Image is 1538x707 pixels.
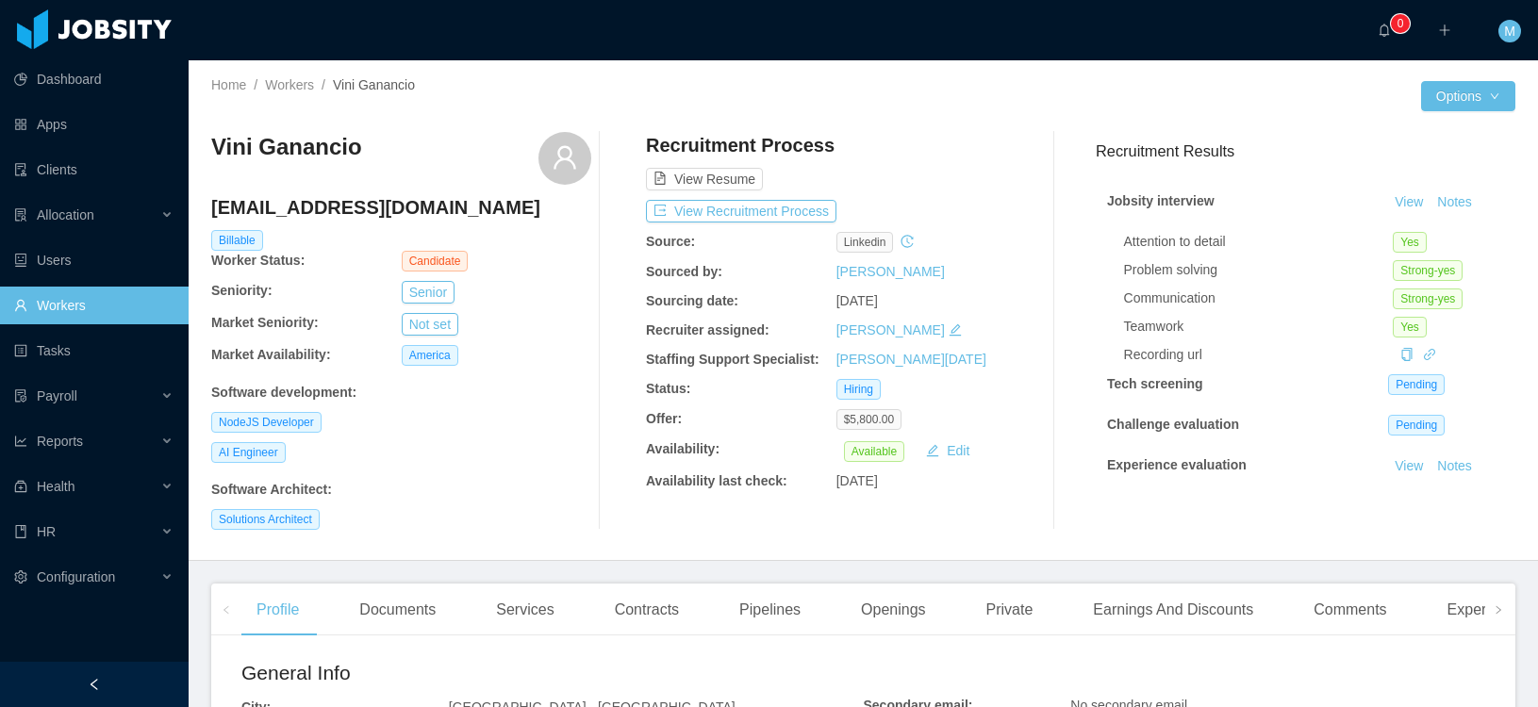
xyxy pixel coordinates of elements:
[14,287,174,324] a: icon: userWorkers
[211,253,305,268] b: Worker Status:
[211,482,332,497] b: Software Architect :
[646,473,787,488] b: Availability last check:
[1107,376,1203,391] strong: Tech screening
[211,77,246,92] a: Home
[646,172,763,187] a: icon: file-textView Resume
[37,569,115,584] span: Configuration
[14,389,27,403] i: icon: file-protect
[646,381,690,396] b: Status:
[1438,24,1451,37] i: icon: plus
[1393,317,1427,337] span: Yes
[1391,14,1410,33] sup: 0
[211,194,591,221] h4: [EMAIL_ADDRESS][DOMAIN_NAME]
[846,584,941,636] div: Openings
[1298,584,1401,636] div: Comments
[724,584,816,636] div: Pipelines
[1494,605,1503,615] i: icon: right
[14,570,27,584] i: icon: setting
[836,409,901,430] span: $5,800.00
[836,232,894,253] span: linkedin
[402,281,455,304] button: Senior
[836,352,986,367] a: [PERSON_NAME][DATE]
[1078,584,1268,636] div: Earnings And Discounts
[1388,374,1445,395] span: Pending
[1393,232,1427,253] span: Yes
[241,584,314,636] div: Profile
[646,168,763,190] button: icon: file-textView Resume
[37,207,94,222] span: Allocation
[14,241,174,279] a: icon: robotUsers
[971,584,1049,636] div: Private
[14,60,174,98] a: icon: pie-chartDashboard
[14,525,27,538] i: icon: book
[1107,457,1247,472] strong: Experience evaluation
[211,385,356,400] b: Software development :
[211,509,320,530] span: Solutions Architect
[211,412,322,433] span: NodeJS Developer
[646,352,819,367] b: Staffing Support Specialist:
[481,584,569,636] div: Services
[646,411,682,426] b: Offer:
[1423,347,1436,362] a: icon: link
[1096,140,1515,163] h3: Recruitment Results
[1388,458,1430,473] a: View
[646,200,836,222] button: icon: exportView Recruitment Process
[14,435,27,448] i: icon: line-chart
[222,605,231,615] i: icon: left
[37,524,56,539] span: HR
[1378,24,1391,37] i: icon: bell
[322,77,325,92] span: /
[14,151,174,189] a: icon: auditClients
[646,441,719,456] b: Availability:
[552,144,578,171] i: icon: user
[37,388,77,403] span: Payroll
[1423,348,1436,361] i: icon: link
[901,235,914,248] i: icon: history
[836,293,878,308] span: [DATE]
[1124,232,1394,252] div: Attention to detail
[836,322,945,337] a: [PERSON_NAME]
[211,315,319,330] b: Market Seniority:
[836,379,881,400] span: Hiring
[1430,455,1480,478] button: Notes
[1107,417,1239,432] strong: Challenge evaluation
[211,283,273,298] b: Seniority:
[241,658,864,688] h2: General Info
[1432,584,1538,636] div: Experience
[333,77,415,92] span: Vini Ganancio
[344,584,451,636] div: Documents
[1124,345,1394,365] div: Recording url
[254,77,257,92] span: /
[14,208,27,222] i: icon: solution
[211,132,362,162] h3: Vini Ganancio
[600,584,694,636] div: Contracts
[646,204,836,219] a: icon: exportView Recruitment Process
[646,322,769,337] b: Recruiter assigned:
[14,106,174,143] a: icon: appstoreApps
[646,234,695,249] b: Source:
[402,251,469,271] span: Candidate
[211,347,331,362] b: Market Availability:
[1400,345,1414,365] div: Copy
[918,439,977,462] button: icon: editEdit
[1421,81,1515,111] button: Optionsicon: down
[1393,260,1463,281] span: Strong-yes
[1107,193,1215,208] strong: Jobsity interview
[211,230,263,251] span: Billable
[1430,499,1480,521] button: Notes
[1504,20,1515,42] span: M
[1393,288,1463,309] span: Strong-yes
[646,293,738,308] b: Sourcing date:
[1400,348,1414,361] i: icon: copy
[1388,415,1445,436] span: Pending
[211,442,286,463] span: AI Engineer
[836,473,878,488] span: [DATE]
[402,313,458,336] button: Not set
[646,264,722,279] b: Sourced by:
[402,345,458,366] span: America
[14,480,27,493] i: icon: medicine-box
[1124,317,1394,337] div: Teamwork
[1124,260,1394,280] div: Problem solving
[1124,288,1394,308] div: Communication
[14,332,174,370] a: icon: profileTasks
